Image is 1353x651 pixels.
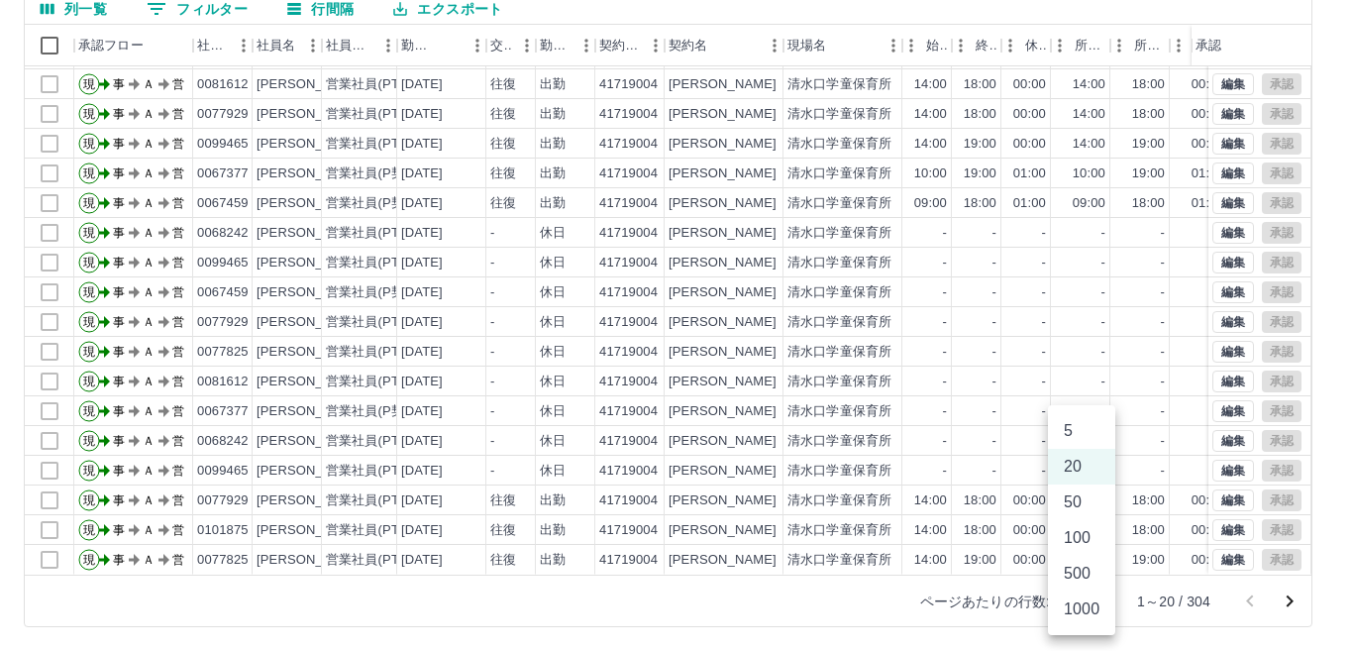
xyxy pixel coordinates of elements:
[1048,556,1115,592] li: 500
[1048,413,1115,449] li: 5
[1048,449,1115,485] li: 20
[1048,485,1115,520] li: 50
[1048,592,1115,627] li: 1000
[1048,520,1115,556] li: 100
